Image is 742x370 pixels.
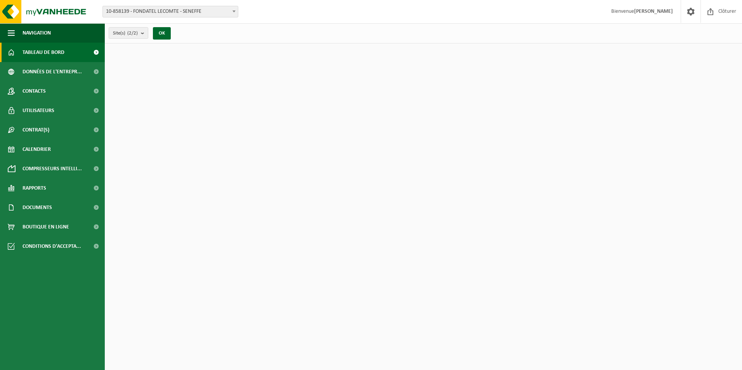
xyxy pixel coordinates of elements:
[153,27,171,40] button: OK
[109,27,148,39] button: Site(s)(2/2)
[102,6,238,17] span: 10-858139 - FONDATEL LECOMTE - SENEFFE
[23,159,82,178] span: Compresseurs intelli...
[23,237,81,256] span: Conditions d'accepta...
[634,9,673,14] strong: [PERSON_NAME]
[23,23,51,43] span: Navigation
[23,198,52,217] span: Documents
[23,140,51,159] span: Calendrier
[127,31,138,36] count: (2/2)
[113,28,138,39] span: Site(s)
[23,62,82,81] span: Données de l'entrepr...
[23,101,54,120] span: Utilisateurs
[23,81,46,101] span: Contacts
[103,6,238,17] span: 10-858139 - FONDATEL LECOMTE - SENEFFE
[23,178,46,198] span: Rapports
[23,43,64,62] span: Tableau de bord
[23,120,49,140] span: Contrat(s)
[23,217,69,237] span: Boutique en ligne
